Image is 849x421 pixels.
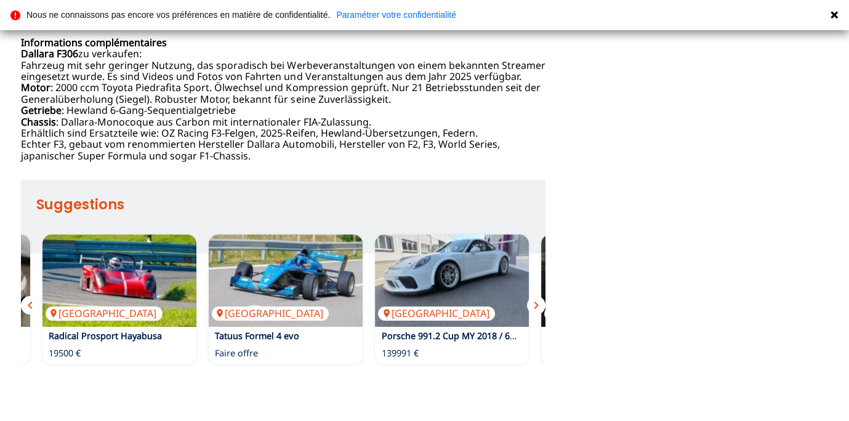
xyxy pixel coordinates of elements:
a: Tatuus Formel 4 evo[GEOGRAPHIC_DATA] [209,235,363,327]
img: Radical Prosport Hayabusa [42,235,196,327]
strong: Dallara F306 [21,47,78,60]
p: 19500 € [49,347,81,359]
span: chevron_left [23,298,38,313]
p: 139991 € [381,347,418,359]
span: chevron_right [529,298,544,313]
a: Radical Prosport Hayabusa[GEOGRAPHIC_DATA] [42,235,196,327]
button: chevron_left [21,296,39,315]
b: Informations complémentaires [21,36,167,49]
a: Tatuus Formel 4 evo [215,330,299,342]
a: Porsche 991.2 Cup MY 2018 / 63 Std Gesamtlaufzeit [381,330,595,342]
p: [GEOGRAPHIC_DATA] [212,307,329,320]
button: chevron_right [527,296,545,315]
img: Porsche 991.2 Cup MY 2018 / 63 Std Gesamtlaufzeit [375,235,529,327]
p: Nous ne connaissons pas encore vos préférences en matière de confidentialité. [26,10,330,19]
a: Radical Prosport Hayabusa [49,330,162,342]
a: Porsche 991.2 Cup MY 2018 / 63 Std Gesamtlaufzeit[GEOGRAPHIC_DATA] [375,235,529,327]
a: Paramétrer votre confidentialité [336,10,456,19]
img: VW Scirocco R VT2 [541,235,695,327]
strong: Motor [21,81,50,94]
img: Tatuus Formel 4 evo [209,235,363,327]
p: Faire offre [215,347,258,359]
p: [GEOGRAPHIC_DATA] [378,307,495,320]
p: [GEOGRAPHIC_DATA] [46,307,163,320]
strong: Getriebe [21,103,62,117]
a: VW Scirocco R VT2[GEOGRAPHIC_DATA] [541,235,695,327]
h2: Suggestions [36,192,545,217]
p: [GEOGRAPHIC_DATA] [544,307,661,320]
strong: Chassis [21,115,56,129]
